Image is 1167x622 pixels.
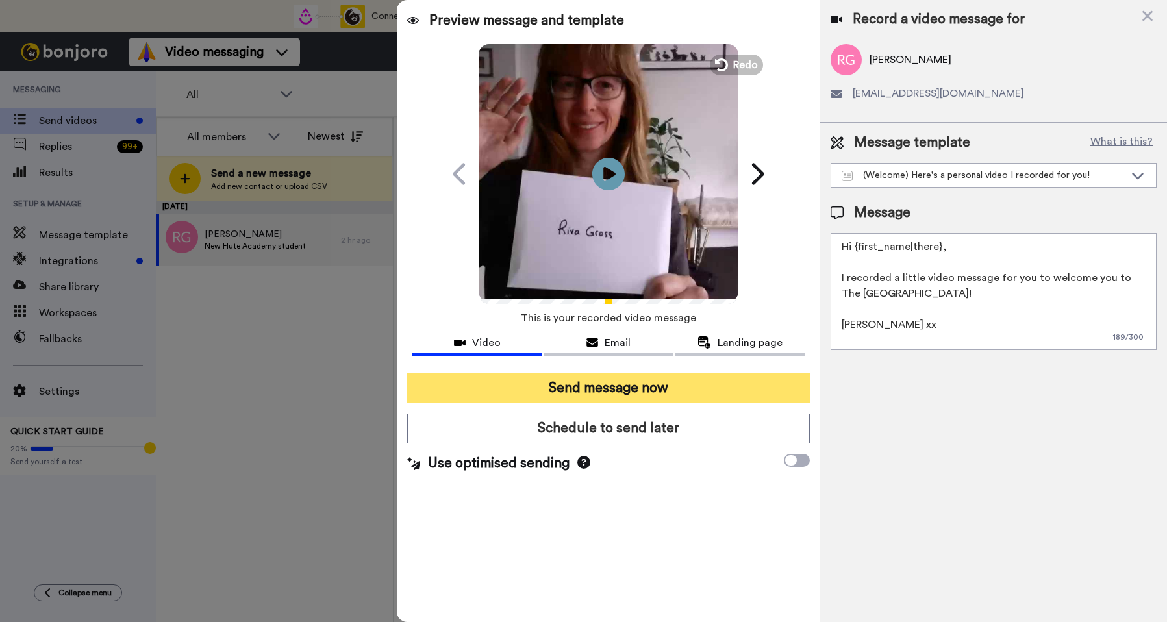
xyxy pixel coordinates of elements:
[407,373,810,403] button: Send message now
[428,454,570,473] span: Use optimised sending
[472,335,501,351] span: Video
[842,171,853,181] img: Message-temps.svg
[831,233,1157,350] textarea: Hi {first_name|there}, I recorded a little video message for you to welcome you to The [GEOGRAPHI...
[854,133,970,153] span: Message template
[1086,133,1157,153] button: What is this?
[854,203,910,223] span: Message
[718,335,783,351] span: Landing page
[521,304,696,332] span: This is your recorded video message
[605,335,631,351] span: Email
[842,169,1125,182] div: (Welcome) Here's a personal video I recorded for you!
[407,414,810,443] button: Schedule to send later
